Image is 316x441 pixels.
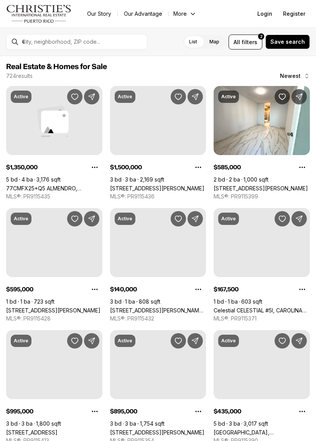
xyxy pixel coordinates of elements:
button: Property options [87,282,102,297]
p: Active [221,338,236,344]
button: Property options [295,160,310,175]
button: Newest [275,68,314,84]
button: Property options [87,160,102,175]
a: 2 ALMONTE #411, SAN JUAN PR, 00926 [110,307,206,314]
span: 2 [260,33,263,40]
p: Active [14,338,28,344]
span: Newest [280,73,301,79]
button: Save Property: 1479 ASHFORD AVENUE #916 [275,89,290,104]
button: Save Property: 100 DEL MUELLE #1905 [171,333,186,349]
a: 77CMFX25+Q5 ALMENDRO, SAN JUAN PR, 00913 [6,185,102,192]
a: 100 DEL MUELLE #1905, SAN JUAN PR, 00901 [110,429,204,436]
button: Save search [265,35,310,49]
p: Active [14,216,28,222]
span: filters [242,38,257,46]
button: Save Property: 1035 Ashford MIRADOR DEL CONDADO #204 [67,211,82,226]
button: Save Property: Celestial CELESTIAL #5I [275,211,290,226]
button: More [169,8,201,19]
button: Login [253,6,277,21]
button: Share Property [188,89,203,104]
button: Property options [87,404,102,419]
button: Allfilters2 [229,35,262,50]
span: Save search [270,39,305,45]
p: Active [118,338,132,344]
img: logo [6,5,72,23]
p: Active [221,216,236,222]
a: Our Story [81,8,117,19]
button: Save Property: 2 ALMONTE #411 [171,211,186,226]
a: 1035 Ashford MIRADOR DEL CONDADO #204, SAN JUAN PR, 00907 [6,307,100,314]
button: Save Property: 77CMFX25+Q5 ALMENDRO [67,89,82,104]
label: Map [203,35,225,49]
p: Active [118,94,132,100]
button: Property options [191,160,206,175]
a: Celestial CELESTIAL #5I, CAROLINA PR, 00979 [214,307,310,314]
button: Share Property [84,89,99,104]
button: Share Property [291,211,307,226]
a: St. 1 MONTEAZUL, GUAYNABO PR, 00969 [6,429,58,436]
button: Share Property [84,211,99,226]
button: Property options [295,282,310,297]
button: Property options [191,404,206,419]
button: Save Property: St. 1 MONTEAZUL [67,333,82,349]
button: Save Property: College Park IV LOVAINA [275,333,290,349]
a: 550 AVENIDA CONSTITUCION #1210, SAN JUAN PR, 00901 [110,185,204,192]
a: Our Advantage [118,8,168,19]
button: Share Property [188,211,203,226]
button: Register [278,6,310,21]
p: Active [118,216,132,222]
span: Real Estate & Homes for Sale [6,63,107,71]
label: List [183,35,203,49]
button: Share Property [84,333,99,349]
button: Share Property [291,333,307,349]
span: Login [257,11,272,17]
span: All [234,38,240,46]
button: Save Property: 550 AVENIDA CONSTITUCION #1210 [171,89,186,104]
span: Register [283,11,305,17]
p: Active [221,94,236,100]
p: 724 results [6,73,33,79]
button: Share Property [291,89,307,104]
button: Share Property [188,333,203,349]
button: Property options [191,282,206,297]
a: 1479 ASHFORD AVENUE #916, SAN JUAN PR, 00907 [214,185,308,192]
p: Active [14,94,28,100]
